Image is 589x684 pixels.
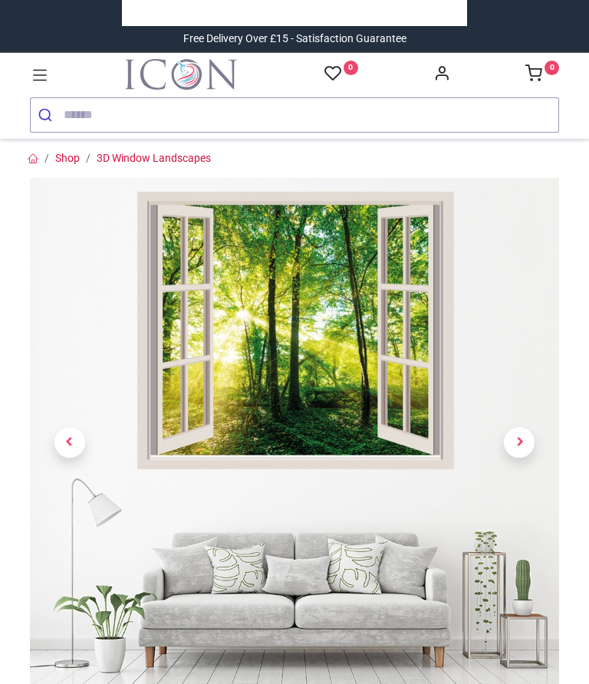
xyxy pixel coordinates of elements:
[54,427,85,458] span: Previous
[344,61,358,75] sup: 0
[31,98,64,132] button: Submit
[125,59,237,90] img: Icon Wall Stickers
[97,152,211,164] a: 3D Window Landscapes
[480,258,560,628] a: Next
[55,152,80,164] a: Shop
[433,69,450,81] a: Account Info
[183,31,406,47] div: Free Delivery Over £15 - Satisfaction Guarantee
[30,258,110,628] a: Previous
[324,64,358,84] a: 0
[133,5,456,21] iframe: Customer reviews powered by Trustpilot
[525,69,559,81] a: 0
[504,427,535,458] span: Next
[125,59,237,90] a: Logo of Icon Wall Stickers
[545,61,559,75] sup: 0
